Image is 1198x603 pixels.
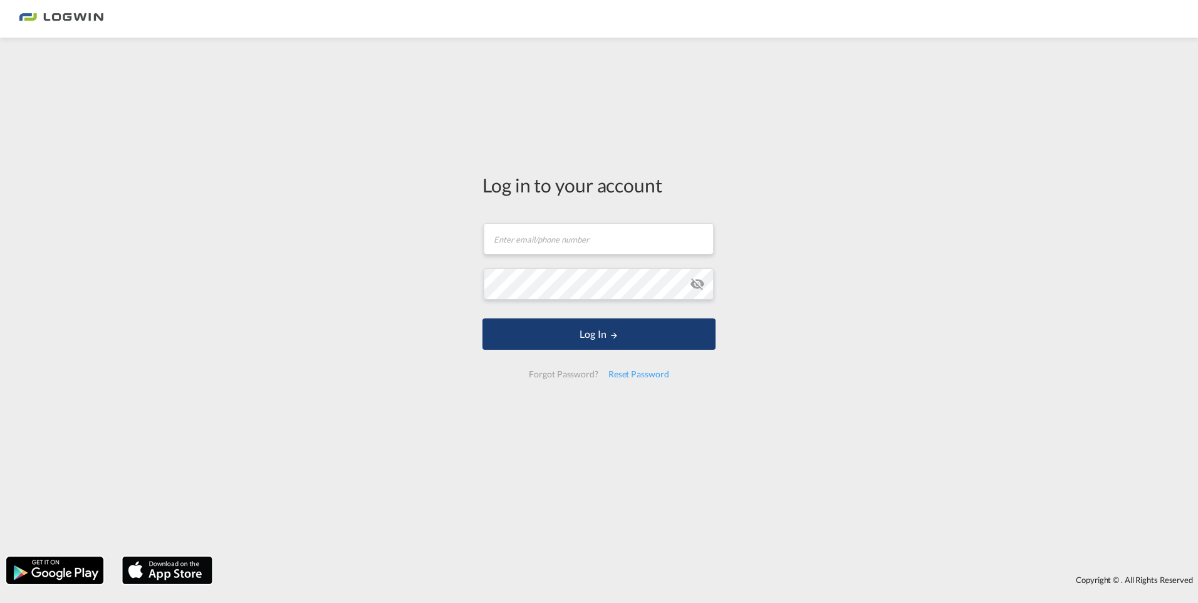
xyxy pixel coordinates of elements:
div: Log in to your account [482,172,716,198]
div: Copyright © . All Rights Reserved [219,569,1198,590]
div: Forgot Password? [524,363,603,385]
md-icon: icon-eye-off [690,276,705,291]
img: apple.png [121,555,214,585]
img: google.png [5,555,105,585]
div: Reset Password [603,363,674,385]
button: LOGIN [482,318,716,350]
input: Enter email/phone number [484,223,714,254]
img: 2761ae10d95411efa20a1f5e0282d2d7.png [19,5,103,33]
